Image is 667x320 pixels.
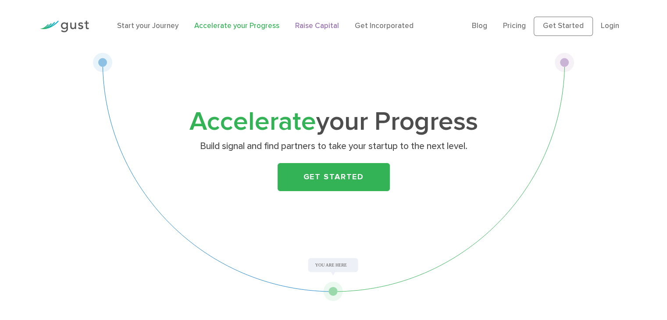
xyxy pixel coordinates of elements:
[189,106,316,137] span: Accelerate
[278,163,390,191] a: Get Started
[40,21,89,32] img: Gust Logo
[161,110,507,134] h1: your Progress
[295,21,339,30] a: Raise Capital
[164,140,503,153] p: Build signal and find partners to take your startup to the next level.
[601,21,619,30] a: Login
[194,21,279,30] a: Accelerate your Progress
[503,21,526,30] a: Pricing
[117,21,178,30] a: Start your Journey
[472,21,487,30] a: Blog
[355,21,414,30] a: Get Incorporated
[534,17,593,36] a: Get Started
